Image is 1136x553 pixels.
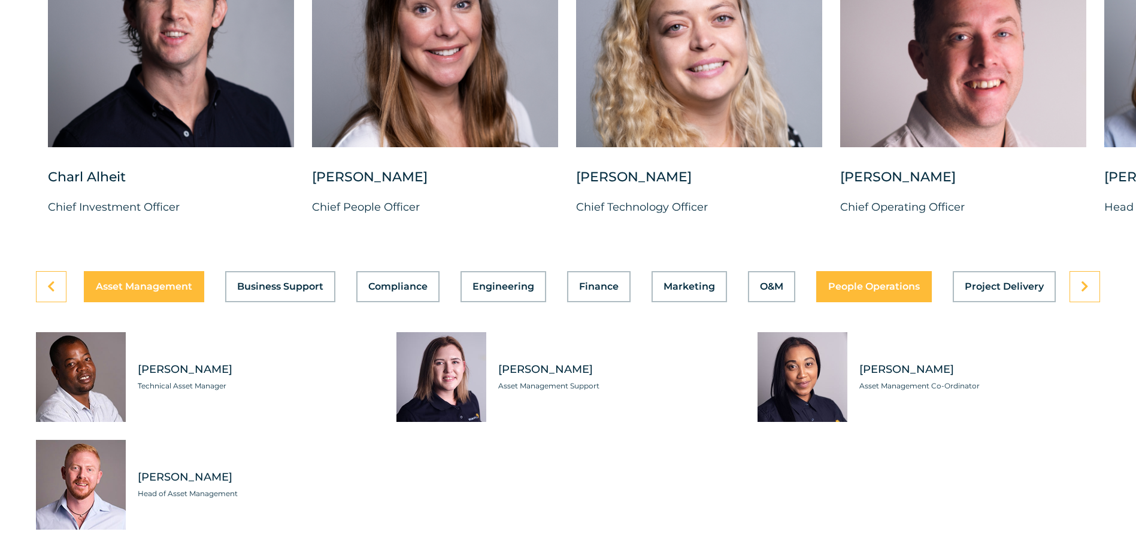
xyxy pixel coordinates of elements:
span: Asset Management Co-Ordinator [859,380,1100,392]
p: Chief Technology Officer [576,198,822,216]
span: Project Delivery [965,282,1044,291]
span: [PERSON_NAME] [498,362,739,377]
span: Finance [579,282,619,291]
span: [PERSON_NAME] [138,362,378,377]
span: Asset Management Support [498,380,739,392]
span: [PERSON_NAME] [859,362,1100,377]
p: Chief Investment Officer [48,198,294,216]
div: [PERSON_NAME] [576,168,822,198]
span: Engineering [472,282,534,291]
span: People Operations [828,282,920,291]
span: Compliance [368,282,428,291]
p: Chief People Officer [312,198,558,216]
span: Head of Asset Management [138,488,378,500]
span: O&M [760,282,783,291]
span: Technical Asset Manager [138,380,378,392]
p: Chief Operating Officer [840,198,1086,216]
div: [PERSON_NAME] [312,168,558,198]
div: Charl Alheit [48,168,294,198]
span: Asset Management [96,282,192,291]
div: [PERSON_NAME] [840,168,1086,198]
span: Business Support [237,282,323,291]
div: Tabs. Open items with Enter or Space, close with Escape and navigate using the Arrow keys. [36,271,1100,530]
span: Marketing [664,282,715,291]
span: [PERSON_NAME] [138,470,378,485]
